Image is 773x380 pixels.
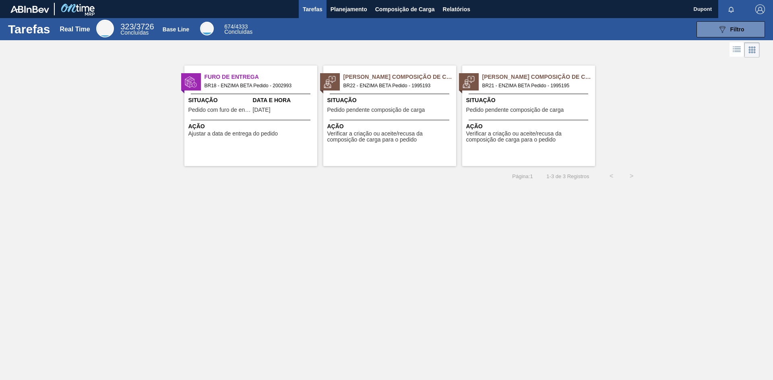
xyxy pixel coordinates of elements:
span: Ação [466,122,593,131]
span: Ação [327,122,454,131]
img: Logout [755,4,765,14]
span: Pedido pendente composição de carga [466,107,564,113]
img: TNhmsLtSVTkK8tSr43FrP2fwEKptu5GPRR3wAAAABJRU5ErkJggg== [10,6,49,13]
span: 674 [224,23,234,30]
span: Planejamento [331,4,367,14]
span: Verificar a criação ou aceite/recusa da composição de carga para o pedido [327,131,454,143]
span: Composição de Carga [375,4,435,14]
div: Base Line [224,24,252,35]
span: Furo de Entrega [205,73,317,81]
h1: Tarefas [8,25,50,34]
span: Tarefas [303,4,322,14]
span: Data e Hora [253,96,315,105]
span: Situação [466,96,593,105]
div: Real Time [96,20,114,37]
span: Situação [188,96,251,105]
span: Filtro [730,26,744,33]
span: Ação [188,122,315,131]
span: Situação [327,96,454,105]
button: > [622,166,642,186]
button: Notificações [718,4,744,15]
span: BR21 - ENZIMA BETA Pedido - 1995195 [482,81,589,90]
div: Visão em Lista [730,42,744,58]
span: Pedido Aguardando Composição de Carga [343,73,456,81]
img: status [324,76,336,88]
span: 323 [120,22,134,31]
img: status [463,76,475,88]
span: Concluídas [224,29,252,35]
span: 08/08/2025, [253,107,271,113]
div: Real Time [120,23,154,35]
span: / 3726 [120,22,154,31]
span: BR22 - ENZIMA BETA Pedido - 1995193 [343,81,450,90]
img: status [185,76,197,88]
span: Relatórios [443,4,470,14]
button: < [601,166,622,186]
span: Página : 1 [512,173,533,179]
span: Ajustar a data de entrega do pedido [188,131,278,137]
span: Verificar a criação ou aceite/recusa da composição de carga para o pedido [466,131,593,143]
span: Concluídas [120,29,149,36]
div: Base Line [200,22,214,35]
div: Real Time [60,26,90,33]
span: Pedido Aguardando Composição de Carga [482,73,595,81]
div: Visão em Cards [744,42,760,58]
div: Base Line [163,26,189,33]
span: Pedido pendente composição de carga [327,107,425,113]
button: Filtro [697,21,765,37]
span: 1 - 3 de 3 Registros [545,173,589,179]
span: Pedido com furo de entrega [188,107,251,113]
span: / 4333 [224,23,248,30]
span: BR18 - ENZIMA BETA Pedido - 2002993 [205,81,311,90]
